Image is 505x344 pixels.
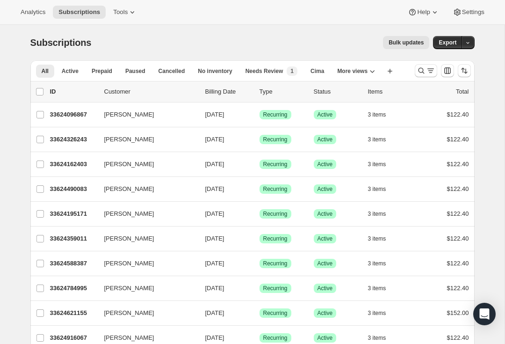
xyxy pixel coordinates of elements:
button: 3 items [368,158,397,171]
span: Active [317,161,333,168]
p: ID [50,87,97,96]
span: Subscriptions [30,37,92,48]
span: Recurring [263,210,288,218]
span: [DATE] [205,285,224,292]
button: [PERSON_NAME] [99,231,192,246]
span: [DATE] [205,334,224,341]
button: Export [433,36,462,49]
div: 33624588387[PERSON_NAME][DATE]SuccessRecurringSuccessActive3 items$122.40 [50,257,469,270]
div: 33624162403[PERSON_NAME][DATE]SuccessRecurringSuccessActive3 items$122.40 [50,158,469,171]
span: [DATE] [205,136,224,143]
span: 3 items [368,285,386,292]
span: Tools [113,8,128,16]
button: Customize table column order and visibility [441,64,454,77]
button: 3 items [368,133,397,146]
div: IDCustomerBilling DateTypeStatusItemsTotal [50,87,469,96]
span: [DATE] [205,309,224,316]
div: Type [260,87,306,96]
span: Bulk updates [389,39,424,46]
span: 3 items [368,136,386,143]
button: 3 items [368,282,397,295]
span: Recurring [263,161,288,168]
span: $122.40 [447,285,469,292]
span: Active [317,334,333,342]
div: 33624490083[PERSON_NAME][DATE]SuccessRecurringSuccessActive3 items$122.40 [50,183,469,196]
span: 3 items [368,185,386,193]
p: 33624359011 [50,234,97,243]
div: Items [368,87,415,96]
span: Active [317,136,333,143]
span: Needs Review [245,67,283,75]
span: Recurring [263,309,288,317]
span: Active [317,309,333,317]
p: Billing Date [205,87,252,96]
span: [PERSON_NAME] [104,209,154,219]
div: 33624326243[PERSON_NAME][DATE]SuccessRecurringSuccessActive3 items$122.40 [50,133,469,146]
span: $122.40 [447,235,469,242]
div: 33624096867[PERSON_NAME][DATE]SuccessRecurringSuccessActive3 items$122.40 [50,108,469,121]
span: 3 items [368,161,386,168]
span: Active [62,67,79,75]
span: Paused [125,67,145,75]
span: Cancelled [159,67,185,75]
span: Active [317,285,333,292]
span: Recurring [263,260,288,267]
span: 1 [290,67,294,75]
span: [DATE] [205,185,224,192]
span: [PERSON_NAME] [104,333,154,343]
span: Recurring [263,235,288,242]
span: Prepaid [92,67,112,75]
p: Status [314,87,361,96]
span: $122.40 [447,136,469,143]
p: 33624621155 [50,308,97,318]
span: $122.40 [447,161,469,168]
span: $122.40 [447,210,469,217]
span: $122.40 [447,111,469,118]
span: All [42,67,49,75]
p: 33624326243 [50,135,97,144]
p: 33624096867 [50,110,97,119]
p: Total [456,87,469,96]
button: Search and filter results [415,64,437,77]
span: 3 items [368,260,386,267]
span: [DATE] [205,210,224,217]
span: [DATE] [205,161,224,168]
div: 33624784995[PERSON_NAME][DATE]SuccessRecurringSuccessActive3 items$122.40 [50,282,469,295]
span: Analytics [21,8,45,16]
button: [PERSON_NAME] [99,256,192,271]
span: [DATE] [205,235,224,242]
div: 33624359011[PERSON_NAME][DATE]SuccessRecurringSuccessActive3 items$122.40 [50,232,469,245]
span: 3 items [368,235,386,242]
button: 3 items [368,207,397,220]
button: [PERSON_NAME] [99,107,192,122]
p: 33624588387 [50,259,97,268]
span: [PERSON_NAME] [104,110,154,119]
button: More views [332,65,381,78]
button: Bulk updates [383,36,429,49]
div: Open Intercom Messenger [473,303,496,325]
p: 33624784995 [50,284,97,293]
span: More views [337,67,368,75]
button: Create new view [382,65,397,78]
span: [PERSON_NAME] [104,284,154,293]
span: Active [317,185,333,193]
span: Active [317,235,333,242]
p: 33624195171 [50,209,97,219]
span: [PERSON_NAME] [104,234,154,243]
span: Active [317,111,333,118]
button: 3 items [368,232,397,245]
span: 3 items [368,111,386,118]
span: Recurring [263,111,288,118]
span: [PERSON_NAME] [104,135,154,144]
span: $122.40 [447,334,469,341]
span: $122.40 [447,260,469,267]
button: [PERSON_NAME] [99,306,192,321]
span: Recurring [263,334,288,342]
button: [PERSON_NAME] [99,281,192,296]
span: [DATE] [205,111,224,118]
span: Recurring [263,185,288,193]
span: Settings [462,8,484,16]
span: Export [439,39,456,46]
span: [PERSON_NAME] [104,259,154,268]
button: Sort the results [458,64,471,77]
